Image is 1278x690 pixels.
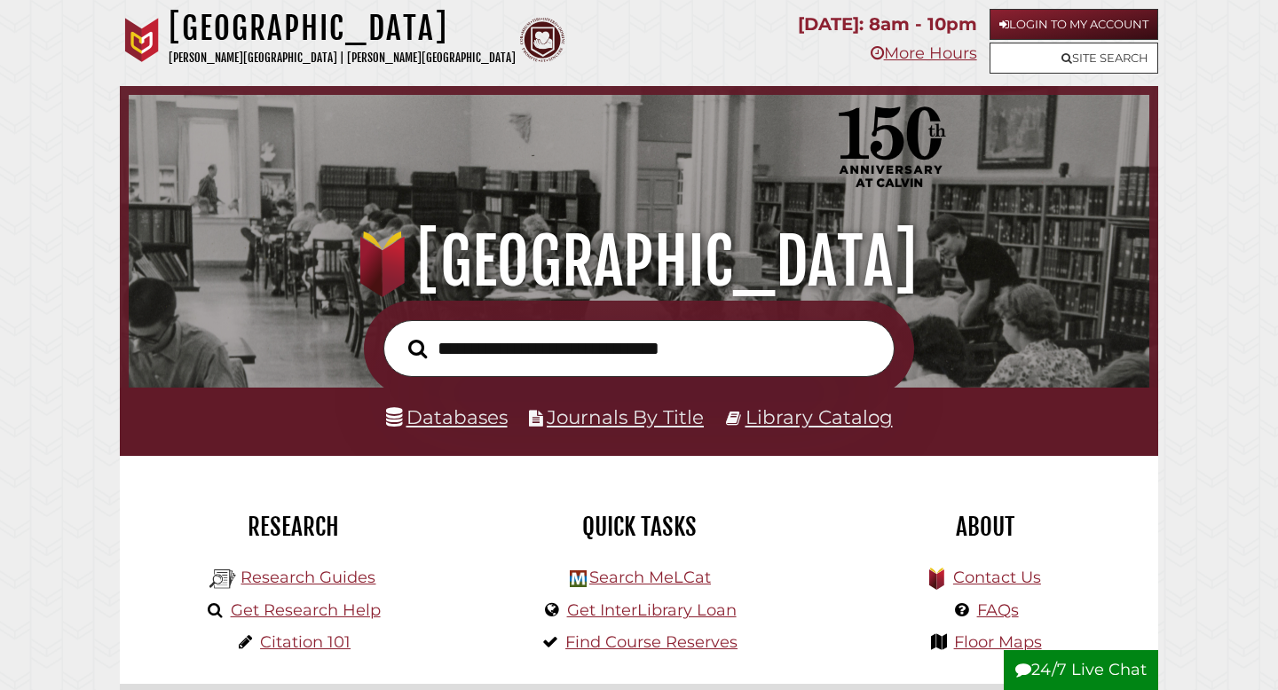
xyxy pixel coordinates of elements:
[231,600,381,620] a: Get Research Help
[260,632,351,652] a: Citation 101
[148,223,1131,301] h1: [GEOGRAPHIC_DATA]
[990,43,1158,74] a: Site Search
[120,18,164,62] img: Calvin University
[399,334,436,364] button: Search
[825,512,1145,542] h2: About
[977,600,1019,620] a: FAQs
[565,632,738,652] a: Find Course Reserves
[479,512,799,542] h2: Quick Tasks
[871,43,977,63] a: More Hours
[169,48,516,68] p: [PERSON_NAME][GEOGRAPHIC_DATA] | [PERSON_NAME][GEOGRAPHIC_DATA]
[408,338,427,358] i: Search
[745,405,893,428] a: Library Catalog
[953,568,1041,587] a: Contact Us
[798,9,977,40] p: [DATE]: 8am - 10pm
[990,9,1158,40] a: Login to My Account
[589,568,711,587] a: Search MeLCat
[386,405,508,428] a: Databases
[209,566,236,592] img: Hekman Library Logo
[570,570,587,587] img: Hekman Library Logo
[241,568,375,587] a: Research Guides
[954,632,1042,652] a: Floor Maps
[133,512,453,542] h2: Research
[520,18,564,62] img: Calvin Theological Seminary
[567,600,737,620] a: Get InterLibrary Loan
[169,9,516,48] h1: [GEOGRAPHIC_DATA]
[547,405,704,428] a: Journals By Title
